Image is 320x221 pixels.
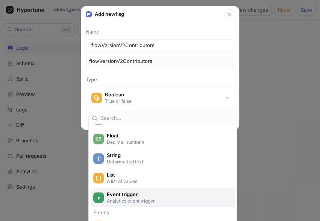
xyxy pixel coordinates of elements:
[107,191,228,198] span: Event trigger
[107,139,227,145] p: Decimal numbers
[107,198,227,204] p: Analytics event trigger
[107,159,227,165] p: Unformatted text
[90,210,235,215] div: Enums
[107,133,228,139] span: Float
[86,76,234,84] p: Type
[107,152,228,159] span: String
[107,172,228,178] span: List
[86,87,234,109] button: BooleanTrue or false
[86,28,234,36] p: Name
[95,11,124,18] p: Add new flag
[107,178,227,184] p: A list of values
[91,42,229,49] input: Enter a name for this flag
[105,98,132,104] div: True or false
[105,91,132,98] div: Boolean
[101,114,234,122] input: Search...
